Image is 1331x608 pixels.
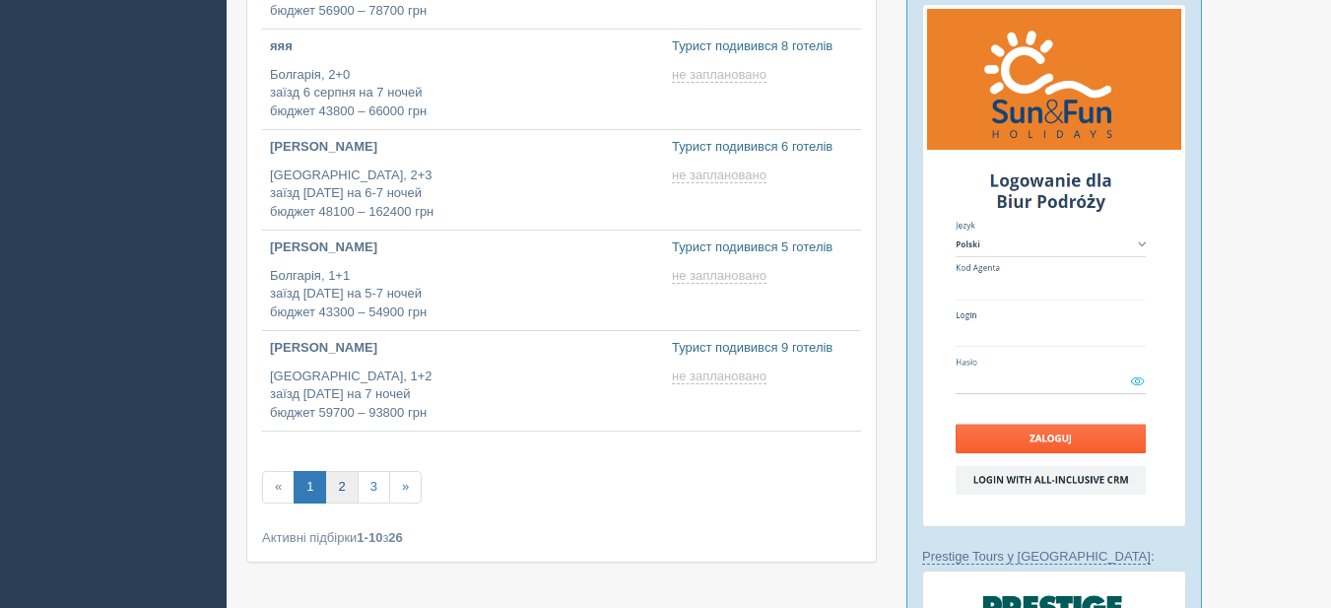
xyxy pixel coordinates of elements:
[294,471,326,504] a: 1
[672,168,766,183] span: не заплановано
[672,268,770,284] a: не заплановано
[270,368,656,423] p: [GEOGRAPHIC_DATA], 1+2 заїзд [DATE] на 7 ночей бюджет 59700 – 93800 грн
[388,530,402,545] b: 26
[325,471,358,504] a: 2
[262,528,861,547] div: Активні підбірки з
[672,138,853,157] p: Турист подивився 6 готелів
[672,238,853,257] p: Турист подивився 5 готелів
[672,339,853,358] p: Турист подивився 9 готелів
[358,471,390,504] a: 3
[270,167,656,222] p: [GEOGRAPHIC_DATA], 2+3 заїзд [DATE] на 6-7 ночей бюджет 48100 – 162400 грн
[270,66,656,121] p: Болгарія, 2+0 заїзд 6 серпня на 7 ночей бюджет 43800 – 66000 грн
[672,268,766,284] span: не заплановано
[672,168,770,183] a: не заплановано
[262,331,664,431] a: [PERSON_NAME] [GEOGRAPHIC_DATA], 1+2заїзд [DATE] на 7 ночейбюджет 59700 – 93800 грн
[262,231,664,330] a: [PERSON_NAME] Болгарія, 1+1заїзд [DATE] на 5-7 ночейбюджет 43300 – 54900 грн
[270,238,656,257] p: [PERSON_NAME]
[672,369,766,384] span: не заплановано
[922,4,1186,527] img: sun-fun-%D0%BB%D0%BE%D0%B3%D1%96%D0%BD-%D1%87%D0%B5%D1%80%D0%B5%D0%B7-%D1%81%D1%80%D0%BC-%D0%B4%D...
[672,67,766,83] span: не заплановано
[389,471,422,504] a: »
[922,549,1151,565] a: Prestige Tours у [GEOGRAPHIC_DATA]
[672,369,770,384] a: не заплановано
[262,130,664,230] a: [PERSON_NAME] [GEOGRAPHIC_DATA], 2+3заїзд [DATE] на 6-7 ночейбюджет 48100 – 162400 грн
[270,267,656,322] p: Болгарія, 1+1 заїзд [DATE] на 5-7 ночей бюджет 43300 – 54900 грн
[672,67,770,83] a: не заплановано
[270,37,656,56] p: яяя
[270,138,656,157] p: [PERSON_NAME]
[672,37,853,56] p: Турист подивився 8 готелів
[262,471,295,504] span: «
[357,530,382,545] b: 1-10
[270,339,656,358] p: [PERSON_NAME]
[262,30,664,129] a: яяя Болгарія, 2+0заїзд 6 серпня на 7 ночейбюджет 43800 – 66000 грн
[922,547,1186,566] p: :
